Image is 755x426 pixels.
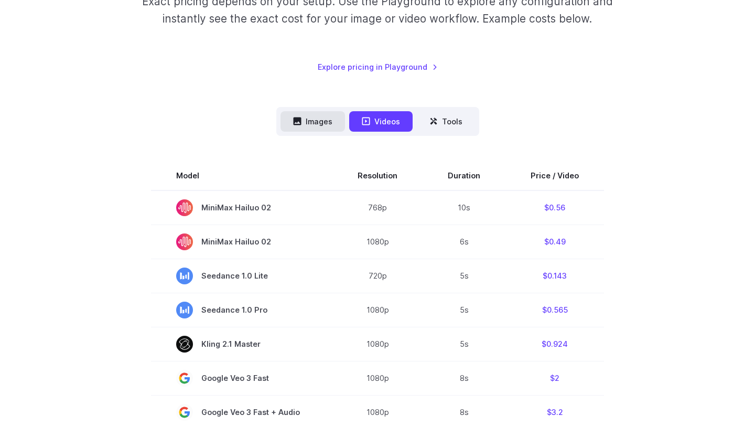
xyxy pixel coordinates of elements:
[176,199,307,216] span: MiniMax Hailuo 02
[505,361,604,395] td: $2
[417,111,475,132] button: Tools
[423,293,505,327] td: 5s
[423,327,505,361] td: 5s
[423,225,505,259] td: 6s
[176,404,307,421] span: Google Veo 3 Fast + Audio
[176,370,307,387] span: Google Veo 3 Fast
[332,327,423,361] td: 1080p
[423,161,505,190] th: Duration
[332,225,423,259] td: 1080p
[505,327,604,361] td: $0.924
[318,61,438,73] a: Explore pricing in Playground
[281,111,345,132] button: Images
[505,259,604,293] td: $0.143
[332,361,423,395] td: 1080p
[505,225,604,259] td: $0.49
[505,190,604,225] td: $0.56
[176,302,307,318] span: Seedance 1.0 Pro
[423,190,505,225] td: 10s
[423,259,505,293] td: 5s
[423,361,505,395] td: 8s
[176,233,307,250] span: MiniMax Hailuo 02
[332,259,423,293] td: 720p
[349,111,413,132] button: Videos
[332,293,423,327] td: 1080p
[151,161,332,190] th: Model
[176,268,307,284] span: Seedance 1.0 Lite
[332,190,423,225] td: 768p
[505,161,604,190] th: Price / Video
[176,336,307,353] span: Kling 2.1 Master
[505,293,604,327] td: $0.565
[332,161,423,190] th: Resolution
